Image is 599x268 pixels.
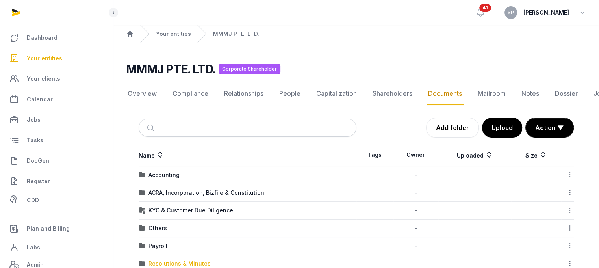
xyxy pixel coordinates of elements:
[6,192,107,208] a: CDD
[126,62,215,76] h2: MMMJ PTE. LTD.
[6,238,107,257] a: Labs
[27,156,49,166] span: DocGen
[156,30,191,38] a: Your entities
[553,82,579,105] a: Dossier
[27,136,43,145] span: Tasks
[148,207,233,214] div: KYC & Customer Due Diligence
[27,177,50,186] span: Register
[139,243,145,249] img: folder.svg
[438,144,512,166] th: Uploaded
[213,30,259,38] a: MMMJ PTE. LTD.
[511,144,561,166] th: Size
[6,172,107,191] a: Register
[142,119,161,136] button: Submit
[479,4,491,12] span: 41
[139,190,145,196] img: folder.svg
[27,33,57,43] span: Dashboard
[126,82,586,105] nav: Tabs
[139,144,356,166] th: Name
[482,118,522,138] button: Upload
[6,110,107,129] a: Jobs
[356,144,393,166] th: Tags
[139,207,145,214] img: folder-locked-icon.svg
[371,82,414,105] a: Shareholders
[6,28,107,47] a: Dashboard
[508,10,514,15] span: SP
[504,6,517,19] button: SP
[219,64,280,74] span: Corporate Shareholder
[520,82,541,105] a: Notes
[393,184,438,202] td: -
[148,224,167,232] div: Others
[139,172,145,178] img: folder.svg
[139,261,145,267] img: folder.svg
[393,202,438,220] td: -
[315,82,358,105] a: Capitalization
[113,25,599,43] nav: Breadcrumb
[393,144,438,166] th: Owner
[27,195,39,205] span: CDD
[6,90,107,109] a: Calendar
[171,82,210,105] a: Compliance
[148,260,211,268] div: Resolutions & Minutes
[393,220,438,237] td: -
[526,118,573,137] button: Action ▼
[427,82,464,105] a: Documents
[27,224,70,233] span: Plan and Billing
[6,151,107,170] a: DocGen
[148,189,264,197] div: ACRA, Incorporation, Bizfile & Constitution
[27,115,41,125] span: Jobs
[27,54,62,63] span: Your entities
[148,171,180,179] div: Accounting
[139,225,145,231] img: folder.svg
[126,82,158,105] a: Overview
[393,166,438,184] td: -
[223,82,265,105] a: Relationships
[6,219,107,238] a: Plan and Billing
[476,82,507,105] a: Mailroom
[27,243,40,252] span: Labs
[6,69,107,88] a: Your clients
[426,118,479,138] a: Add folder
[27,95,53,104] span: Calendar
[6,49,107,68] a: Your entities
[27,74,60,84] span: Your clients
[6,131,107,150] a: Tasks
[278,82,302,105] a: People
[523,8,569,17] span: [PERSON_NAME]
[148,242,167,250] div: Payroll
[393,237,438,255] td: -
